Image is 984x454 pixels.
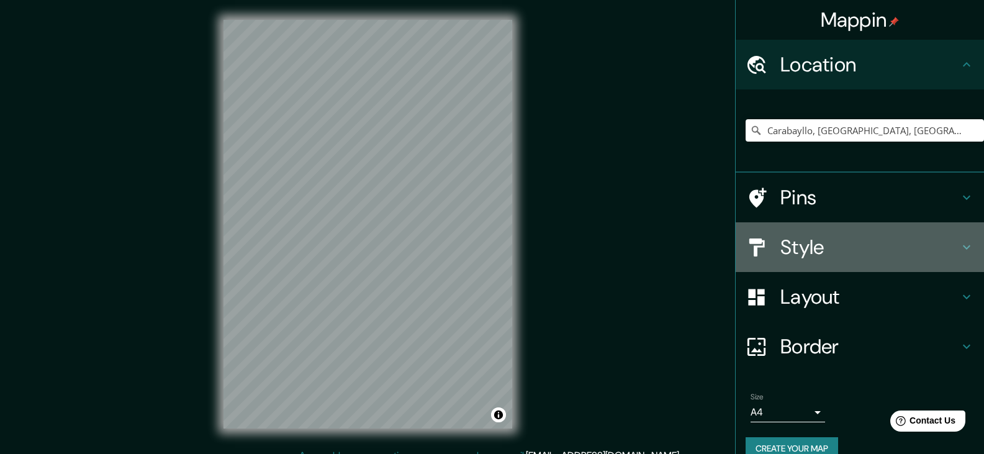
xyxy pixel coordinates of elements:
[821,7,900,32] h4: Mappin
[751,402,825,422] div: A4
[780,334,959,359] h4: Border
[736,222,984,272] div: Style
[780,284,959,309] h4: Layout
[751,392,764,402] label: Size
[736,40,984,89] div: Location
[736,322,984,371] div: Border
[889,17,899,27] img: pin-icon.png
[736,173,984,222] div: Pins
[780,235,959,260] h4: Style
[491,407,506,422] button: Toggle attribution
[223,20,512,429] canvas: Map
[780,185,959,210] h4: Pins
[736,272,984,322] div: Layout
[780,52,959,77] h4: Location
[746,119,984,142] input: Pick your city or area
[873,406,970,440] iframe: Help widget launcher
